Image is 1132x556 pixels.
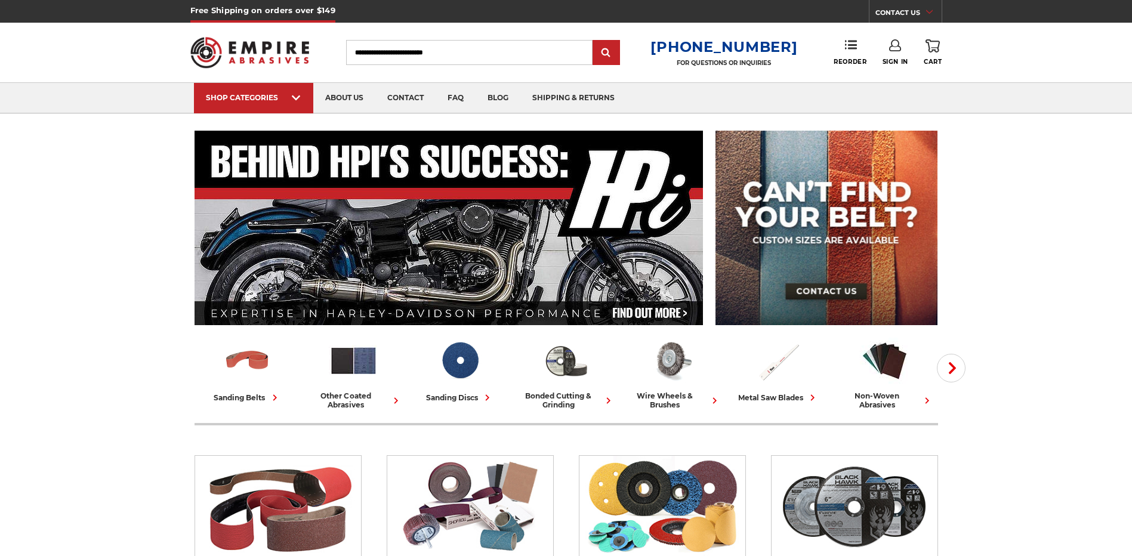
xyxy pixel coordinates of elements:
button: Next [937,354,966,382]
img: Wire Wheels & Brushes [647,336,697,385]
div: non-woven abrasives [837,391,933,409]
img: Sanding Discs [435,336,485,385]
img: Banner for an interview featuring Horsepower Inc who makes Harley performance upgrades featured o... [195,131,704,325]
div: SHOP CATEGORIES [206,93,301,102]
a: metal saw blades [730,336,827,404]
a: wire wheels & brushes [624,336,721,409]
a: shipping & returns [520,83,627,113]
img: Metal Saw Blades [754,336,803,385]
a: sanding discs [412,336,508,404]
div: sanding discs [426,391,493,404]
a: [PHONE_NUMBER] [650,38,797,55]
input: Submit [594,41,618,65]
div: metal saw blades [738,391,819,404]
a: blog [476,83,520,113]
a: other coated abrasives [306,336,402,409]
img: Sanding Belts [223,336,272,385]
a: bonded cutting & grinding [518,336,615,409]
a: faq [436,83,476,113]
span: Reorder [834,58,866,66]
a: non-woven abrasives [837,336,933,409]
a: contact [375,83,436,113]
div: bonded cutting & grinding [518,391,615,409]
img: Bonded Cutting & Grinding [541,336,591,385]
p: FOR QUESTIONS OR INQUIRIES [650,59,797,67]
div: sanding belts [214,391,281,404]
div: other coated abrasives [306,391,402,409]
img: promo banner for custom belts. [715,131,937,325]
img: Empire Abrasives [190,29,310,76]
div: wire wheels & brushes [624,391,721,409]
img: Non-woven Abrasives [860,336,909,385]
span: Cart [924,58,942,66]
a: about us [313,83,375,113]
a: Cart [924,39,942,66]
span: Sign In [883,58,908,66]
a: Reorder [834,39,866,65]
a: sanding belts [199,336,296,404]
a: CONTACT US [875,6,942,23]
img: Other Coated Abrasives [329,336,378,385]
